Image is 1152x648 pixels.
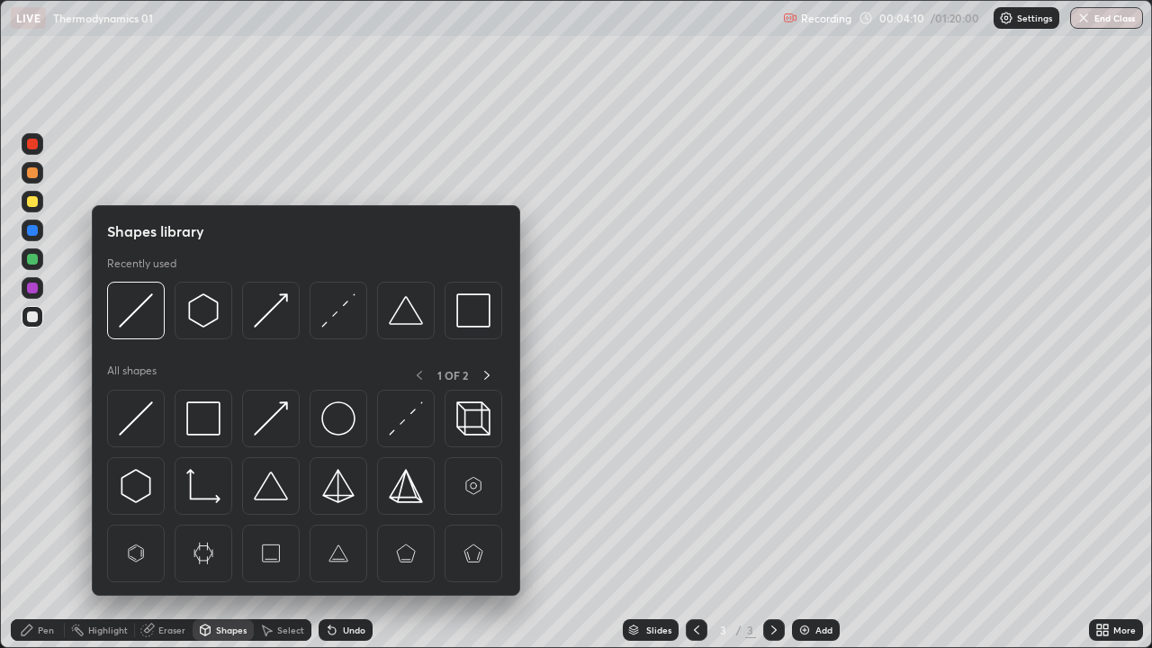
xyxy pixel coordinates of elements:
[16,11,40,25] p: LIVE
[53,11,153,25] p: Thermodynamics 01
[119,401,153,436] img: svg+xml;charset=utf-8,%3Csvg%20xmlns%3D%22http%3A%2F%2Fwww.w3.org%2F2000%2Fsvg%22%20width%3D%2230...
[254,536,288,571] img: svg+xml;charset=utf-8,%3Csvg%20xmlns%3D%22http%3A%2F%2Fwww.w3.org%2F2000%2Fsvg%22%20width%3D%2265...
[797,623,812,637] img: add-slide-button
[715,625,733,635] div: 3
[437,368,468,382] p: 1 OF 2
[88,625,128,634] div: Highlight
[186,469,220,503] img: svg+xml;charset=utf-8,%3Csvg%20xmlns%3D%22http%3A%2F%2Fwww.w3.org%2F2000%2Fsvg%22%20width%3D%2233...
[254,401,288,436] img: svg+xml;charset=utf-8,%3Csvg%20xmlns%3D%22http%3A%2F%2Fwww.w3.org%2F2000%2Fsvg%22%20width%3D%2230...
[119,536,153,571] img: svg+xml;charset=utf-8,%3Csvg%20xmlns%3D%22http%3A%2F%2Fwww.w3.org%2F2000%2Fsvg%22%20width%3D%2265...
[107,220,204,242] h5: Shapes library
[456,401,490,436] img: svg+xml;charset=utf-8,%3Csvg%20xmlns%3D%22http%3A%2F%2Fwww.w3.org%2F2000%2Fsvg%22%20width%3D%2235...
[186,293,220,328] img: svg+xml;charset=utf-8,%3Csvg%20xmlns%3D%22http%3A%2F%2Fwww.w3.org%2F2000%2Fsvg%22%20width%3D%2230...
[456,293,490,328] img: svg+xml;charset=utf-8,%3Csvg%20xmlns%3D%22http%3A%2F%2Fwww.w3.org%2F2000%2Fsvg%22%20width%3D%2234...
[456,469,490,503] img: svg+xml;charset=utf-8,%3Csvg%20xmlns%3D%22http%3A%2F%2Fwww.w3.org%2F2000%2Fsvg%22%20width%3D%2265...
[216,625,247,634] div: Shapes
[389,401,423,436] img: svg+xml;charset=utf-8,%3Csvg%20xmlns%3D%22http%3A%2F%2Fwww.w3.org%2F2000%2Fsvg%22%20width%3D%2230...
[119,293,153,328] img: svg+xml;charset=utf-8,%3Csvg%20xmlns%3D%22http%3A%2F%2Fwww.w3.org%2F2000%2Fsvg%22%20width%3D%2230...
[999,11,1013,25] img: class-settings-icons
[1017,13,1052,22] p: Settings
[107,364,157,386] p: All shapes
[38,625,54,634] div: Pen
[745,622,756,638] div: 3
[107,256,176,271] p: Recently used
[1113,625,1136,634] div: More
[815,625,832,634] div: Add
[456,536,490,571] img: svg+xml;charset=utf-8,%3Csvg%20xmlns%3D%22http%3A%2F%2Fwww.w3.org%2F2000%2Fsvg%22%20width%3D%2265...
[389,293,423,328] img: svg+xml;charset=utf-8,%3Csvg%20xmlns%3D%22http%3A%2F%2Fwww.w3.org%2F2000%2Fsvg%22%20width%3D%2238...
[801,12,851,25] p: Recording
[321,401,355,436] img: svg+xml;charset=utf-8,%3Csvg%20xmlns%3D%22http%3A%2F%2Fwww.w3.org%2F2000%2Fsvg%22%20width%3D%2236...
[343,625,365,634] div: Undo
[119,469,153,503] img: svg+xml;charset=utf-8,%3Csvg%20xmlns%3D%22http%3A%2F%2Fwww.w3.org%2F2000%2Fsvg%22%20width%3D%2230...
[321,536,355,571] img: svg+xml;charset=utf-8,%3Csvg%20xmlns%3D%22http%3A%2F%2Fwww.w3.org%2F2000%2Fsvg%22%20width%3D%2265...
[1070,7,1143,29] button: End Class
[254,469,288,503] img: svg+xml;charset=utf-8,%3Csvg%20xmlns%3D%22http%3A%2F%2Fwww.w3.org%2F2000%2Fsvg%22%20width%3D%2238...
[1076,11,1091,25] img: end-class-cross
[736,625,742,635] div: /
[646,625,671,634] div: Slides
[254,293,288,328] img: svg+xml;charset=utf-8,%3Csvg%20xmlns%3D%22http%3A%2F%2Fwww.w3.org%2F2000%2Fsvg%22%20width%3D%2230...
[783,11,797,25] img: recording.375f2c34.svg
[186,536,220,571] img: svg+xml;charset=utf-8,%3Csvg%20xmlns%3D%22http%3A%2F%2Fwww.w3.org%2F2000%2Fsvg%22%20width%3D%2265...
[389,536,423,571] img: svg+xml;charset=utf-8,%3Csvg%20xmlns%3D%22http%3A%2F%2Fwww.w3.org%2F2000%2Fsvg%22%20width%3D%2265...
[186,401,220,436] img: svg+xml;charset=utf-8,%3Csvg%20xmlns%3D%22http%3A%2F%2Fwww.w3.org%2F2000%2Fsvg%22%20width%3D%2234...
[321,293,355,328] img: svg+xml;charset=utf-8,%3Csvg%20xmlns%3D%22http%3A%2F%2Fwww.w3.org%2F2000%2Fsvg%22%20width%3D%2230...
[321,469,355,503] img: svg+xml;charset=utf-8,%3Csvg%20xmlns%3D%22http%3A%2F%2Fwww.w3.org%2F2000%2Fsvg%22%20width%3D%2234...
[158,625,185,634] div: Eraser
[277,625,304,634] div: Select
[389,469,423,503] img: svg+xml;charset=utf-8,%3Csvg%20xmlns%3D%22http%3A%2F%2Fwww.w3.org%2F2000%2Fsvg%22%20width%3D%2234...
